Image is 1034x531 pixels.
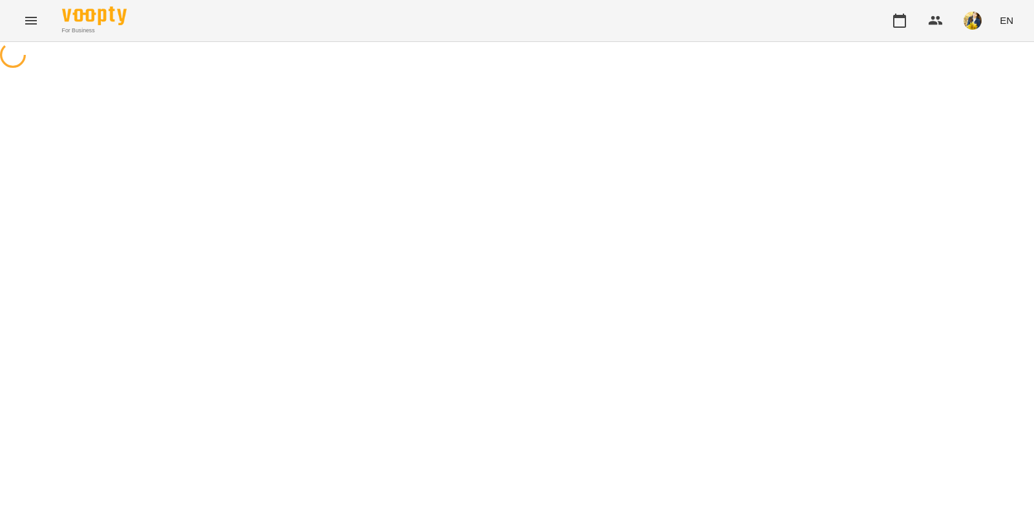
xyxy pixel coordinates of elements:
span: EN [1000,14,1013,27]
span: For Business [62,26,127,35]
button: EN [995,8,1018,32]
img: Voopty Logo [62,6,127,25]
img: edf558cdab4eea865065d2180bd167c9.jpg [964,12,982,30]
button: Menu [16,5,47,36]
